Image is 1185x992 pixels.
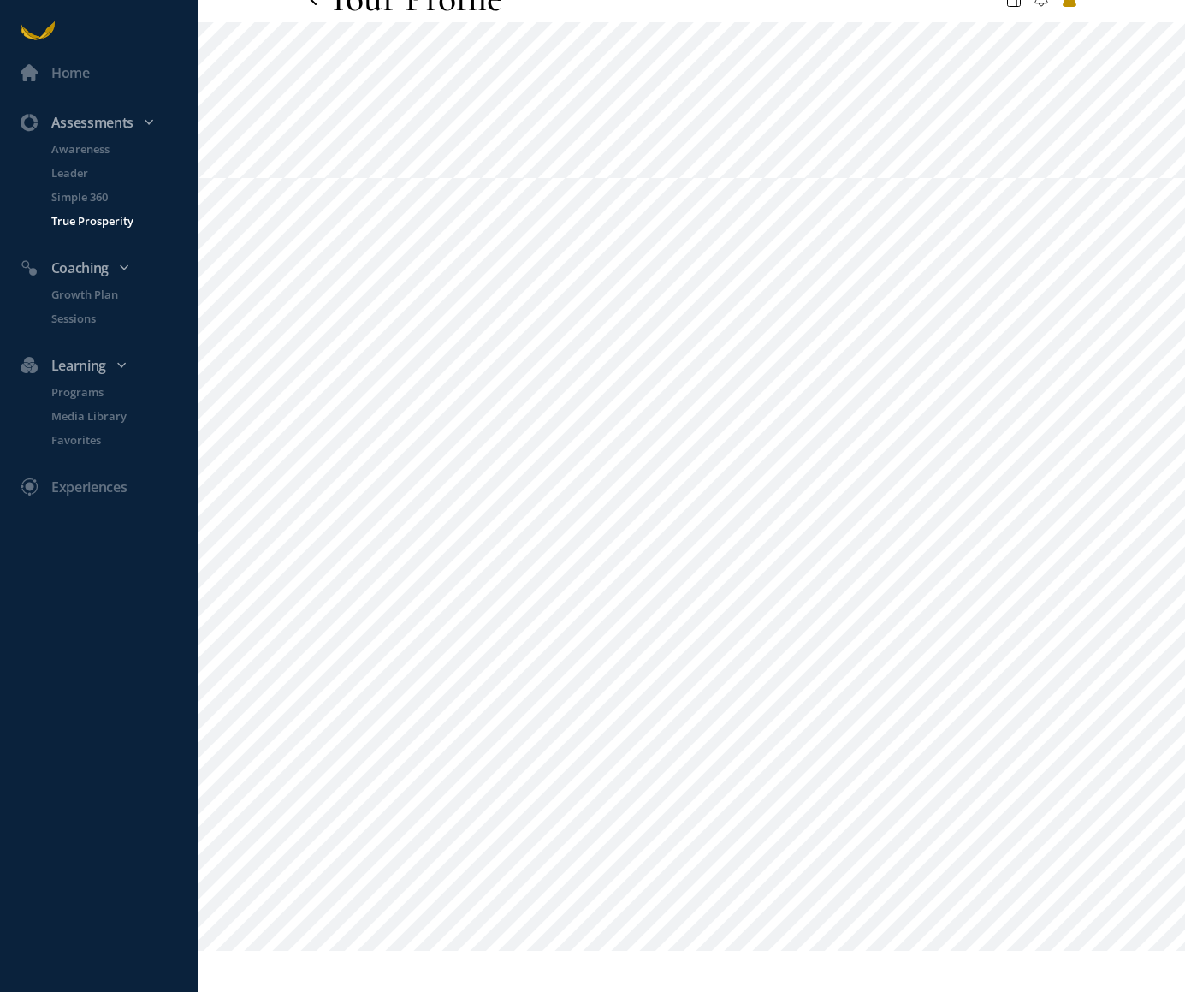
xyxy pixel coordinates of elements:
[51,476,127,498] div: Experiences
[31,383,198,401] a: Programs
[51,140,194,157] p: Awareness
[51,310,194,327] p: Sessions
[51,188,194,205] p: Simple 360
[51,286,194,303] p: Growth Plan
[10,257,204,279] div: Coaching
[31,286,198,303] a: Growth Plan
[31,310,198,327] a: Sessions
[51,164,194,181] p: Leader
[51,62,90,84] div: Home
[31,407,198,425] a: Media Library
[51,212,194,229] p: True Prosperity
[31,140,198,157] a: Awareness
[31,212,198,229] a: True Prosperity
[51,407,194,425] p: Media Library
[31,164,198,181] a: Leader
[51,383,194,401] p: Programs
[10,111,204,134] div: Assessments
[31,188,198,205] a: Simple 360
[10,354,204,377] div: Learning
[31,431,198,448] a: Favorites
[51,431,194,448] p: Favorites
